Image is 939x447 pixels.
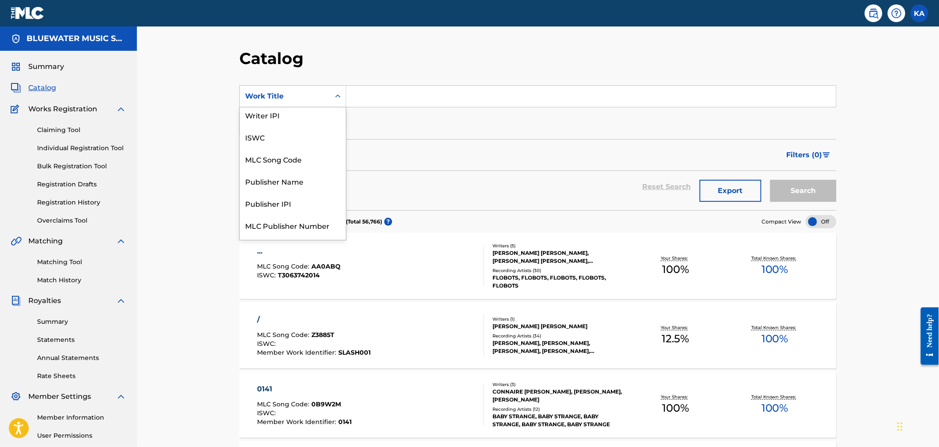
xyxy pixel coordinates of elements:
div: Writers ( 3 ) [492,381,626,388]
span: ? [384,218,392,226]
div: Publisher Name [240,170,346,192]
a: Member Information [37,413,126,422]
a: /MLC Song Code:Z3885TISWC:Member Work Identifier:SLASH001Writers (1)[PERSON_NAME] [PERSON_NAME]Re... [239,302,837,368]
img: filter [823,152,830,158]
a: Rate Sheets [37,371,126,381]
a: Registration Drafts [37,180,126,189]
img: expand [116,236,126,246]
a: Statements [37,335,126,345]
img: Works Registration [11,104,22,114]
div: Writers ( 1 ) [492,316,626,322]
a: Match History [37,276,126,285]
a: Registration History [37,198,126,207]
span: Works Registration [28,104,97,114]
span: SLASH001 [339,349,371,356]
p: Your Shares: [661,324,690,331]
div: 0141 [257,384,352,394]
span: ISWC : [257,340,278,348]
p: Total Known Shares: [751,394,799,400]
span: Member Work Identifier : [257,418,339,426]
img: Catalog [11,83,21,93]
div: BABY STRANGE, BABY STRANGE, BABY STRANGE, BABY STRANGE, BABY STRANGE [492,413,626,428]
span: Member Work Identifier : [257,349,339,356]
a: User Permissions [37,431,126,440]
div: / [257,314,371,325]
a: SummarySummary [11,61,64,72]
div: MLC Publisher Number [240,214,346,236]
div: Writer IPI [240,104,346,126]
a: Overclaims Tool [37,216,126,225]
a: Annual Statements [37,353,126,363]
div: Drag [897,413,903,440]
div: [PERSON_NAME], [PERSON_NAME], [PERSON_NAME], [PERSON_NAME], [PERSON_NAME] [492,339,626,355]
div: FLOBOTS, FLOBOTS, FLOBOTS, FLOBOTS, FLOBOTS [492,274,626,290]
span: 100 % [761,400,788,416]
span: Compact View [762,218,802,226]
p: Your Shares: [661,255,690,261]
a: Matching Tool [37,258,126,267]
span: Royalties [28,295,61,306]
h5: BLUEWATER MUSIC SERVICES CORP [27,34,126,44]
span: 100 % [761,331,788,347]
span: 0141 [339,418,352,426]
div: MLC Song Code [240,148,346,170]
img: Royalties [11,295,21,306]
img: MLC Logo [11,7,45,19]
div: [PERSON_NAME] [PERSON_NAME] [492,322,626,330]
span: 0B9W2M [312,400,341,408]
div: Recording Artists ( 34 ) [492,333,626,339]
h2: Catalog [239,49,308,68]
a: 0141MLC Song Code:0B9W2MISWC:Member Work Identifier:0141Writers (3)CONNAIRE [PERSON_NAME], [PERSO... [239,371,837,438]
div: Recording Artists ( 30 ) [492,267,626,274]
a: Individual Registration Tool [37,144,126,153]
span: MLC Song Code : [257,262,312,270]
button: Export [700,180,761,202]
span: Member Settings [28,391,91,402]
div: Member Work Identifier [240,236,346,258]
a: CatalogCatalog [11,83,56,93]
span: ISWC : [257,409,278,417]
div: Writers ( 5 ) [492,242,626,249]
div: Publisher IPI [240,192,346,214]
span: ISWC : [257,271,278,279]
span: Summary [28,61,64,72]
span: AA0ABQ [312,262,341,270]
a: Summary [37,317,126,326]
a: ...MLC Song Code:AA0ABQISWC:T3063742014Writers (5)[PERSON_NAME] [PERSON_NAME], [PERSON_NAME] [PER... [239,233,837,299]
span: 100 % [662,261,689,277]
span: MLC Song Code : [257,331,312,339]
img: expand [116,295,126,306]
span: MLC Song Code : [257,400,312,408]
span: T3063742014 [278,271,320,279]
img: Member Settings [11,391,21,402]
form: Search Form [239,85,837,210]
span: 100 % [662,400,689,416]
span: Catalog [28,83,56,93]
img: search [868,8,879,19]
a: Claiming Tool [37,125,126,135]
div: ... [257,246,341,257]
p: Total Known Shares: [751,324,799,331]
img: help [891,8,902,19]
img: expand [116,391,126,402]
img: Summary [11,61,21,72]
iframe: Resource Center [914,300,939,371]
a: Bulk Registration Tool [37,162,126,171]
iframe: Chat Widget [895,405,939,447]
div: CONNAIRE [PERSON_NAME], [PERSON_NAME], [PERSON_NAME] [492,388,626,404]
img: Accounts [11,34,21,44]
button: Filters (0) [781,144,837,166]
div: [PERSON_NAME] [PERSON_NAME], [PERSON_NAME] [PERSON_NAME], [PERSON_NAME], [PERSON_NAME] [PERSON_NA... [492,249,626,265]
div: Recording Artists ( 12 ) [492,406,626,413]
div: Work Title [245,91,325,102]
div: ISWC [240,126,346,148]
a: Public Search [865,4,882,22]
img: Matching [11,236,22,246]
p: Total Known Shares: [751,255,799,261]
img: expand [116,104,126,114]
span: 100 % [761,261,788,277]
span: Matching [28,236,63,246]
